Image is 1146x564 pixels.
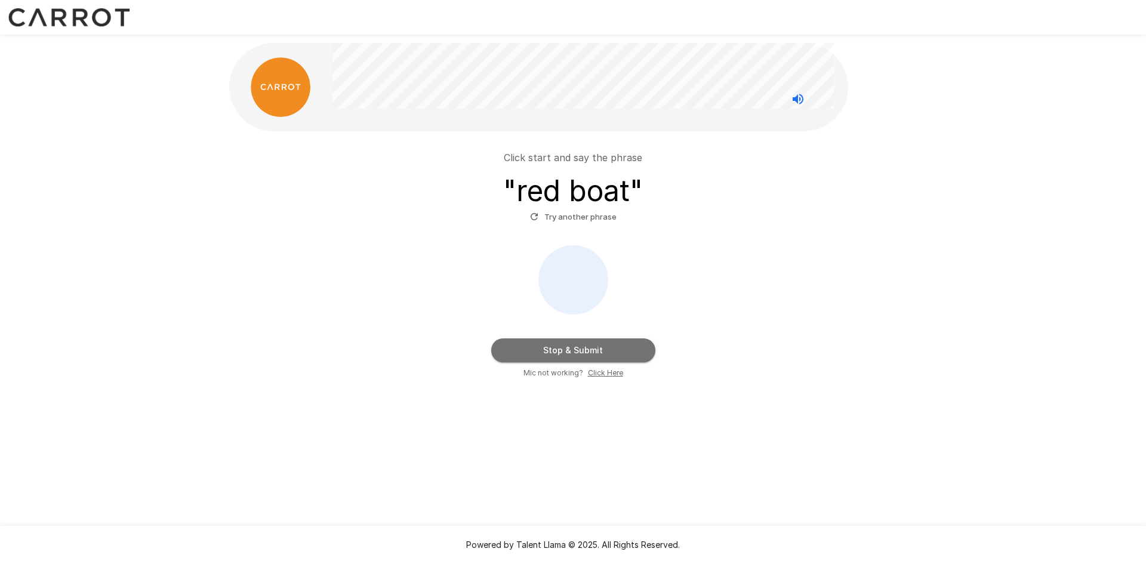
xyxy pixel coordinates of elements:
[503,174,643,208] h3: " red boat "
[491,338,655,362] button: Stop & Submit
[523,367,583,379] span: Mic not working?
[251,57,310,117] img: carrot_logo.png
[786,87,810,111] button: Stop reading questions aloud
[14,539,1132,551] p: Powered by Talent Llama © 2025. All Rights Reserved.
[527,208,620,226] button: Try another phrase
[588,368,623,377] u: Click Here
[504,150,642,165] p: Click start and say the phrase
